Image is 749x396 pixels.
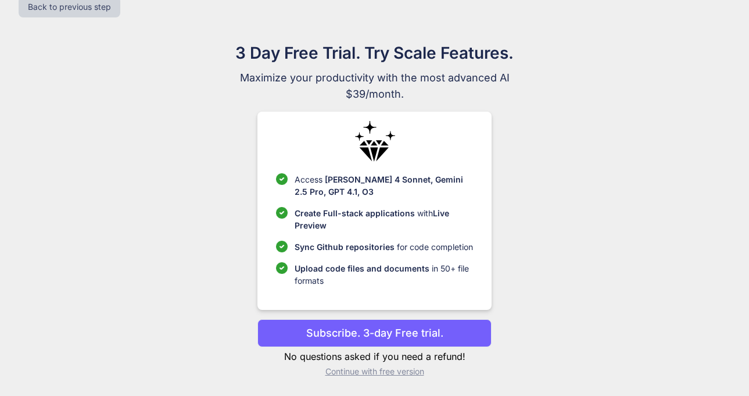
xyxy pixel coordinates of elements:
[276,262,288,274] img: checklist
[306,325,443,341] p: Subscribe. 3-day Free trial.
[295,173,473,198] p: Access
[295,262,473,287] p: in 50+ file formats
[295,263,429,273] span: Upload code files and documents
[257,366,492,377] p: Continue with free version
[257,349,492,363] p: No questions asked if you need a refund!
[295,241,473,253] p: for code completion
[180,86,570,102] span: $39/month.
[295,174,463,197] span: [PERSON_NAME] 4 Sonnet, Gemini 2.5 Pro, GPT 4.1, O3
[276,173,288,185] img: checklist
[180,41,570,65] h1: 3 Day Free Trial. Try Scale Features.
[295,207,473,231] p: with
[276,207,288,219] img: checklist
[295,242,395,252] span: Sync Github repositories
[276,241,288,252] img: checklist
[180,70,570,86] span: Maximize your productivity with the most advanced AI
[295,208,417,218] span: Create Full-stack applications
[257,319,492,347] button: Subscribe. 3-day Free trial.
